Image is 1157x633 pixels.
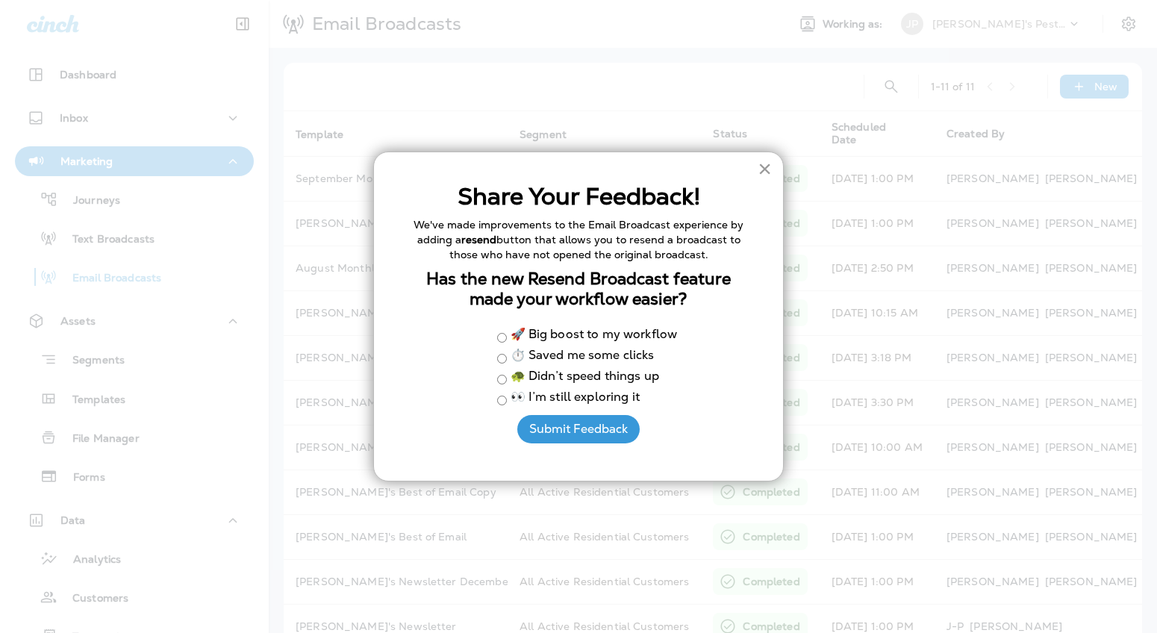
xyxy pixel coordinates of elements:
label: 🚀 Big boost to my workflow [511,328,678,343]
span: We've made improvements to the Email Broadcast experience by adding a [414,218,746,246]
label: 🐢 Didn’t speed things up [511,370,659,384]
strong: resend [461,233,496,246]
button: Close [758,157,772,181]
label: 👀 I’m still exploring it [511,391,640,405]
h3: Has the new Resend Broadcast feature made your workflow easier? [404,269,753,309]
h2: Share Your Feedback! [404,182,753,211]
span: button that allows you to resend a broadcast to those who have not opened the original broadcast. [449,233,743,261]
button: Submit Feedback [517,415,640,443]
label: ⏱️ Saved me some clicks [511,349,655,364]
